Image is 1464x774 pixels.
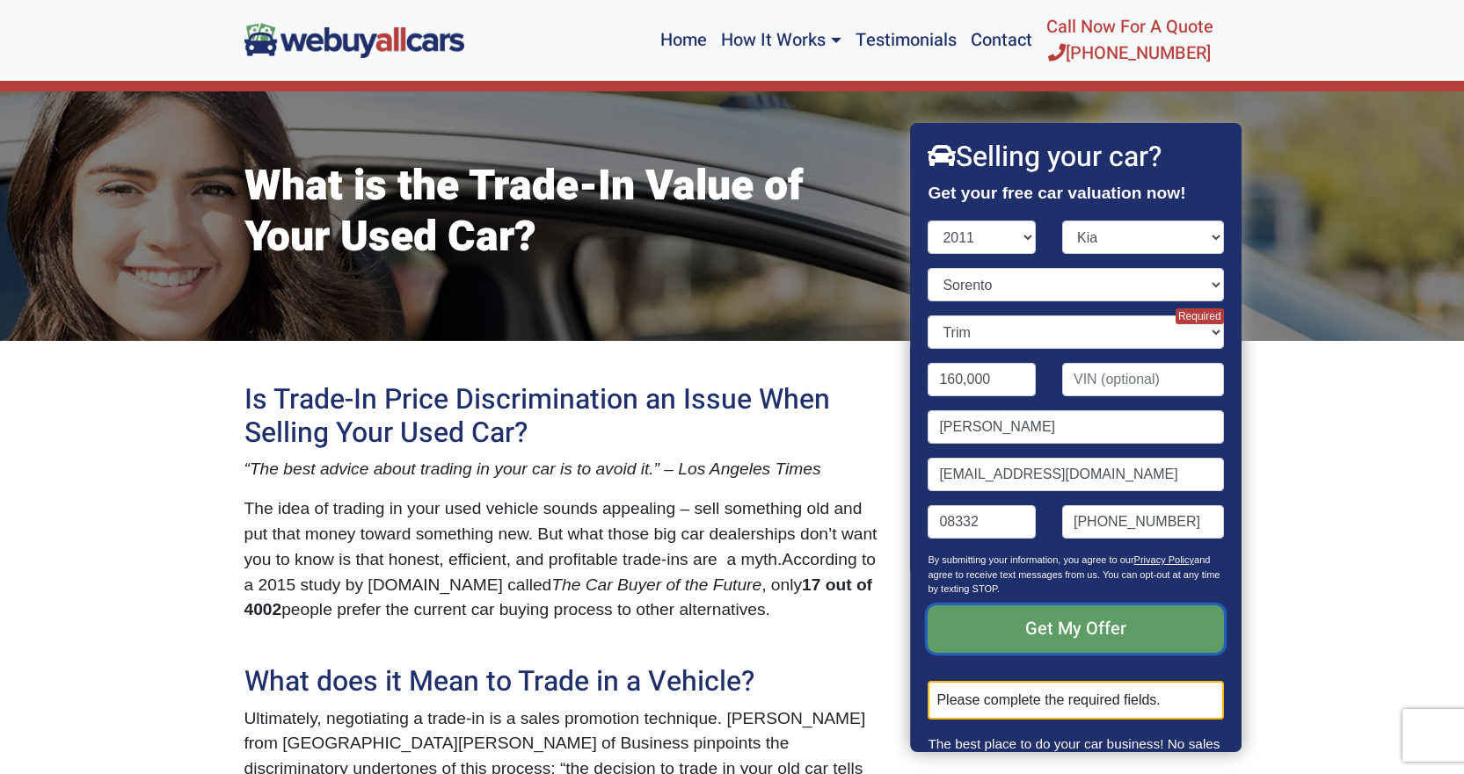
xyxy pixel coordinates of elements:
[1039,7,1220,74] a: Call Now For A Quote[PHONE_NUMBER]
[929,553,1224,605] p: By submitting your information, you agree to our and agree to receive text messages from us. You ...
[929,410,1224,444] input: Name
[761,575,802,594] span: , only
[244,499,878,568] span: The idea of trading in your used vehicle sounds appealing – sell something old and put that money...
[929,681,1224,720] div: Please complete the required fields.
[244,162,886,263] h1: What is the Trade-In Value of Your Used Car?
[929,363,1037,396] input: Mileage
[653,7,714,74] a: Home
[1062,505,1224,539] input: Phone
[929,605,1224,653] input: Get My Offer
[244,383,886,451] h2: Is Trade-In Price Discrimination an Issue When Selling Your Used Car?
[929,458,1224,491] input: Email
[964,7,1039,74] a: Contact
[244,23,464,57] img: We Buy All Cars in NJ logo
[714,7,848,74] a: How It Works
[244,459,270,478] span: “Th
[849,7,964,74] a: Testimonials
[1134,554,1194,565] a: Privacy Policy
[929,505,1037,539] input: Zip code
[244,550,877,594] span: According to a 2015 study by [DOMAIN_NAME] called
[281,600,770,618] span: people prefer the current car buying process to other alternatives.
[1062,363,1224,396] input: VIN (optional)
[269,459,820,478] span: e best advice about trading in your car is to avoid it.” – Los Angeles Times
[929,221,1224,720] form: Contact form
[551,575,761,594] span: The Car Buyer of the Future
[929,184,1186,202] strong: Get your free car valuation now!
[244,665,886,698] h2: What does it Mean to Trade in a Vehicle?
[1176,308,1224,324] span: Required
[929,141,1224,174] h2: Selling your car?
